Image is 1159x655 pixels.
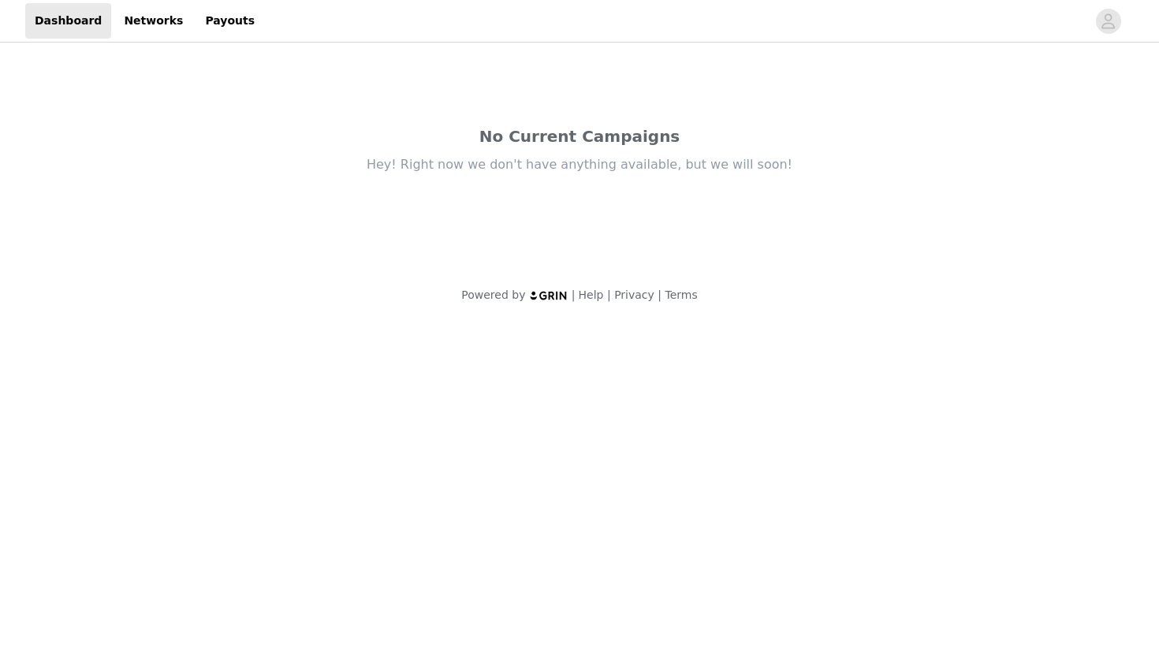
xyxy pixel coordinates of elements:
[614,288,654,301] a: Privacy
[572,288,576,301] span: |
[579,288,604,301] a: Help
[665,288,697,301] a: Terms
[248,156,911,173] div: Hey! Right now we don't have anything available, but we will soon!
[658,288,661,301] span: |
[461,288,525,301] span: Powered by
[529,290,568,300] img: logo
[196,3,264,39] a: Payouts
[114,3,192,39] a: Networks
[25,3,111,39] a: Dashboard
[607,288,611,301] span: |
[248,125,911,148] div: No Current Campaigns
[1101,9,1116,34] div: avatar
